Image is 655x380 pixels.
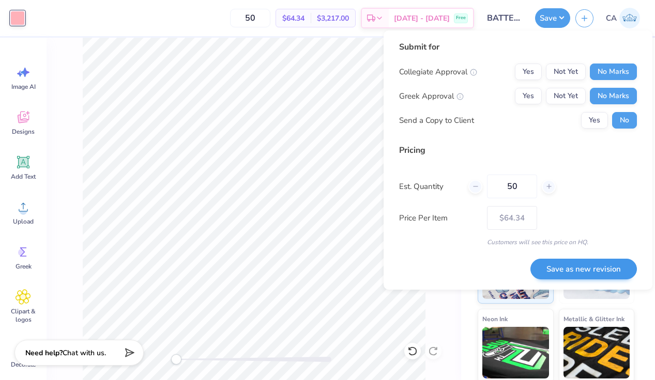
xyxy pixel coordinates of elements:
button: No [612,112,637,129]
button: Not Yet [546,88,586,104]
span: Chat with us. [63,348,106,358]
div: Customers will see this price on HQ. [399,237,637,247]
span: Upload [13,217,34,226]
button: Yes [581,112,608,129]
span: Decorate [11,360,36,369]
button: Save as new revision [530,259,637,280]
span: [DATE] - [DATE] [394,13,450,24]
input: – – [230,9,270,27]
span: Image AI [11,83,36,91]
span: Greek [16,262,32,271]
span: $64.34 [282,13,304,24]
div: Accessibility label [171,354,181,365]
div: Greek Approval [399,90,464,102]
strong: Need help? [25,348,63,358]
label: Price Per Item [399,212,479,224]
span: Free [456,14,466,22]
div: Pricing [399,144,637,156]
button: Yes [515,88,542,104]
div: Submit for [399,41,637,53]
img: Metallic & Glitter Ink [563,327,630,378]
span: $3,217.00 [317,13,349,24]
div: Send a Copy to Client [399,115,474,126]
div: Collegiate Approval [399,66,477,78]
label: Est. Quantity [399,181,461,193]
span: Neon Ink [482,313,508,324]
span: Add Text [11,172,36,181]
button: Not Yet [546,64,586,80]
button: No Marks [590,88,637,104]
input: Untitled Design [479,8,530,28]
span: Clipart & logos [6,307,40,324]
input: – – [487,175,537,198]
span: CA [606,12,617,24]
img: Neon Ink [482,327,549,378]
img: Caitlyn Antman [619,8,640,28]
button: Save [535,8,570,28]
span: Metallic & Glitter Ink [563,313,624,324]
button: No Marks [590,64,637,80]
button: Yes [515,64,542,80]
span: Designs [12,128,35,136]
a: CA [601,8,645,28]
